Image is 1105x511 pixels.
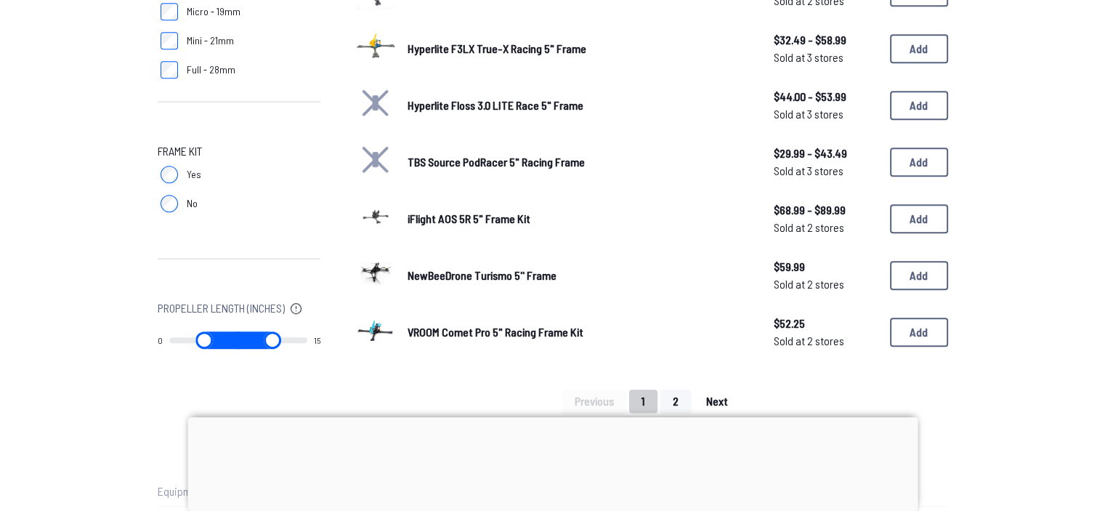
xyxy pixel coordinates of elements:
[158,142,202,160] span: Frame Kit
[774,145,878,162] span: $29.99 - $43.49
[355,253,396,294] img: image
[408,212,530,225] span: iFlight AOS 5R 5" Frame Kit
[355,196,396,241] a: image
[774,31,878,49] span: $32.49 - $58.99
[774,258,878,275] span: $59.99
[158,334,163,346] output: 0
[408,155,585,169] span: TBS Source PodRacer 5" Racing Frame
[774,201,878,219] span: $68.99 - $89.99
[774,219,878,236] span: Sold at 2 stores
[774,315,878,332] span: $52.25
[774,88,878,105] span: $44.00 - $53.99
[408,267,750,284] a: NewBeeDrone Turismo 5'' Frame
[161,195,178,212] input: No
[660,390,691,413] button: 2
[355,196,396,237] img: image
[158,483,297,500] p: Equipment
[187,63,235,77] span: Full - 28mm
[161,32,178,49] input: Mini - 21mm
[890,34,948,63] button: Add
[774,332,878,350] span: Sold at 2 stores
[408,323,750,341] a: VROOM Comet Pro 5" Racing Frame Kit
[408,98,583,112] span: Hyperlite Floss 3.0 LITE Race 5" Frame
[187,417,918,507] iframe: Advertisement
[355,26,396,67] img: image
[408,268,556,282] span: NewBeeDrone Turismo 5'' Frame
[158,299,285,317] span: Propeller Length (Inches)
[314,334,320,346] output: 15
[161,166,178,183] input: Yes
[355,310,396,355] a: image
[355,253,396,298] a: image
[408,97,750,114] a: Hyperlite Floss 3.0 LITE Race 5" Frame
[629,390,657,413] button: 1
[408,153,750,171] a: TBS Source PodRacer 5" Racing Frame
[355,310,396,350] img: image
[774,49,878,66] span: Sold at 3 stores
[355,26,396,71] a: image
[161,61,178,79] input: Full - 28mm
[694,390,740,413] button: Next
[706,395,728,407] span: Next
[890,91,948,120] button: Add
[890,318,948,347] button: Add
[774,162,878,180] span: Sold at 3 stores
[161,3,178,20] input: Micro - 19mm
[187,196,198,211] span: No
[187,33,234,48] span: Mini - 21mm
[187,4,240,19] span: Micro - 19mm
[408,40,750,57] a: Hyperlite F3LX True-X Racing 5" Frame
[408,41,586,55] span: Hyperlite F3LX True-X Racing 5" Frame
[890,148,948,177] button: Add
[890,261,948,290] button: Add
[408,325,583,339] span: VROOM Comet Pro 5" Racing Frame Kit
[890,204,948,233] button: Add
[187,167,201,182] span: Yes
[774,105,878,123] span: Sold at 3 stores
[408,210,750,228] a: iFlight AOS 5R 5" Frame Kit
[774,275,878,293] span: Sold at 2 stores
